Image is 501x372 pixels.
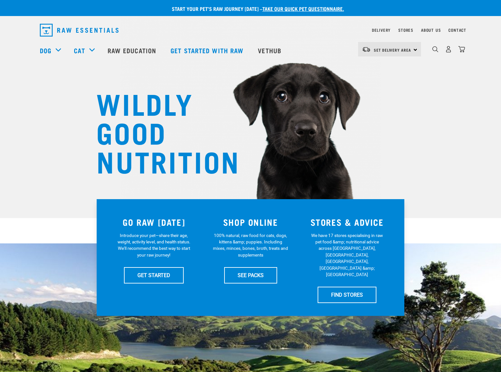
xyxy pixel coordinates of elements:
img: user.png [445,46,452,53]
h1: WILDLY GOOD NUTRITION [96,88,225,175]
a: Stores [398,29,413,31]
a: Contact [448,29,466,31]
a: Delivery [372,29,391,31]
img: van-moving.png [362,46,371,52]
a: Cat [74,46,85,55]
h3: SHOP ONLINE [206,217,295,227]
span: Set Delivery Area [374,49,411,51]
a: Dog [40,46,51,55]
a: FIND STORES [318,287,376,303]
p: Introduce your pet—share their age, weight, activity level, and health status. We'll recommend th... [116,232,192,258]
a: take our quick pet questionnaire. [262,7,344,10]
p: 100% natural, raw food for cats, dogs, kittens &amp; puppies. Including mixes, minces, bones, bro... [213,232,288,258]
nav: dropdown navigation [35,21,466,39]
a: About Us [421,29,441,31]
img: home-icon@2x.png [458,46,465,53]
a: Get started with Raw [164,38,251,63]
a: Vethub [251,38,289,63]
a: GET STARTED [124,267,184,283]
img: Raw Essentials Logo [40,24,119,37]
a: Raw Education [101,38,164,63]
h3: STORES & ADVICE [303,217,391,227]
a: SEE PACKS [224,267,277,283]
h3: GO RAW [DATE] [110,217,198,227]
p: We have 17 stores specialising in raw pet food &amp; nutritional advice across [GEOGRAPHIC_DATA],... [309,232,385,278]
img: home-icon-1@2x.png [432,46,438,52]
